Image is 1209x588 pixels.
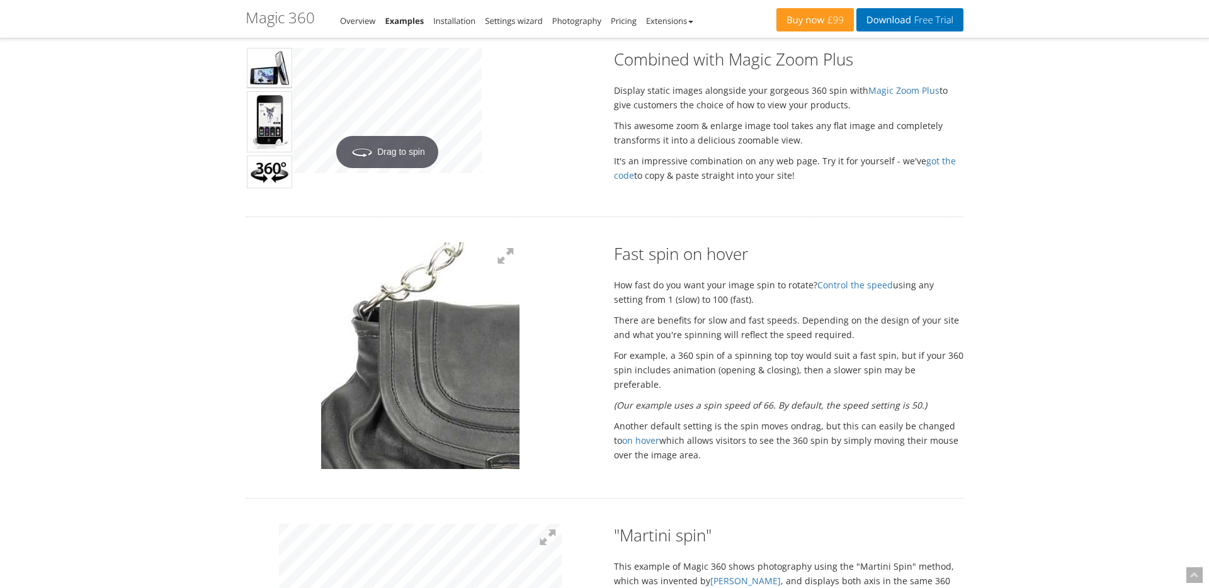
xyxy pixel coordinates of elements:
[614,399,927,411] em: (Our example uses a spin speed of 66. By default, the speed setting is 50.)
[385,15,424,26] a: Examples
[614,118,963,147] p: This awesome zoom & enlarge image tool takes any flat image and completely transforms it into a d...
[340,15,375,26] a: Overview
[611,15,637,26] a: Pricing
[824,15,844,25] span: £99
[614,83,963,112] p: Display static images alongside your gorgeous 360 spin with to give customers the choice of how t...
[485,15,543,26] a: Settings wizard
[614,348,963,392] p: For example, a 360 spin of a spinning top toy would suit a fast spin, but if your 360 spin includ...
[614,242,963,265] h2: Fast spin on hover
[622,434,659,446] a: on hover
[817,279,893,291] a: Control the speed
[911,15,953,25] span: Free Trial
[646,15,693,26] a: Extensions
[614,313,963,342] p: There are benefits for slow and fast speeds. Depending on the design of your site and what you're...
[856,8,963,31] a: DownloadFree Trial
[433,15,475,26] a: Installation
[552,15,601,26] a: Photography
[776,8,854,31] a: Buy now£99
[614,278,963,307] p: How fast do you want your image spin to rotate? using any setting from 1 (slow) to 100 (fast).
[614,419,963,462] p: Another default setting is the spin moves ondrag, but this can easily be changed to which allows ...
[868,84,939,96] a: Magic Zoom Plus
[710,575,781,587] a: [PERSON_NAME]
[614,48,963,71] h2: Combined with Magic Zoom Plus
[293,48,482,173] a: Drag to spin
[246,9,315,26] h1: Magic 360
[614,524,963,546] h2: "Martini spin"
[614,154,963,183] p: It's an impressive combination on any web page. Try it for yourself - we've to copy & paste strai...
